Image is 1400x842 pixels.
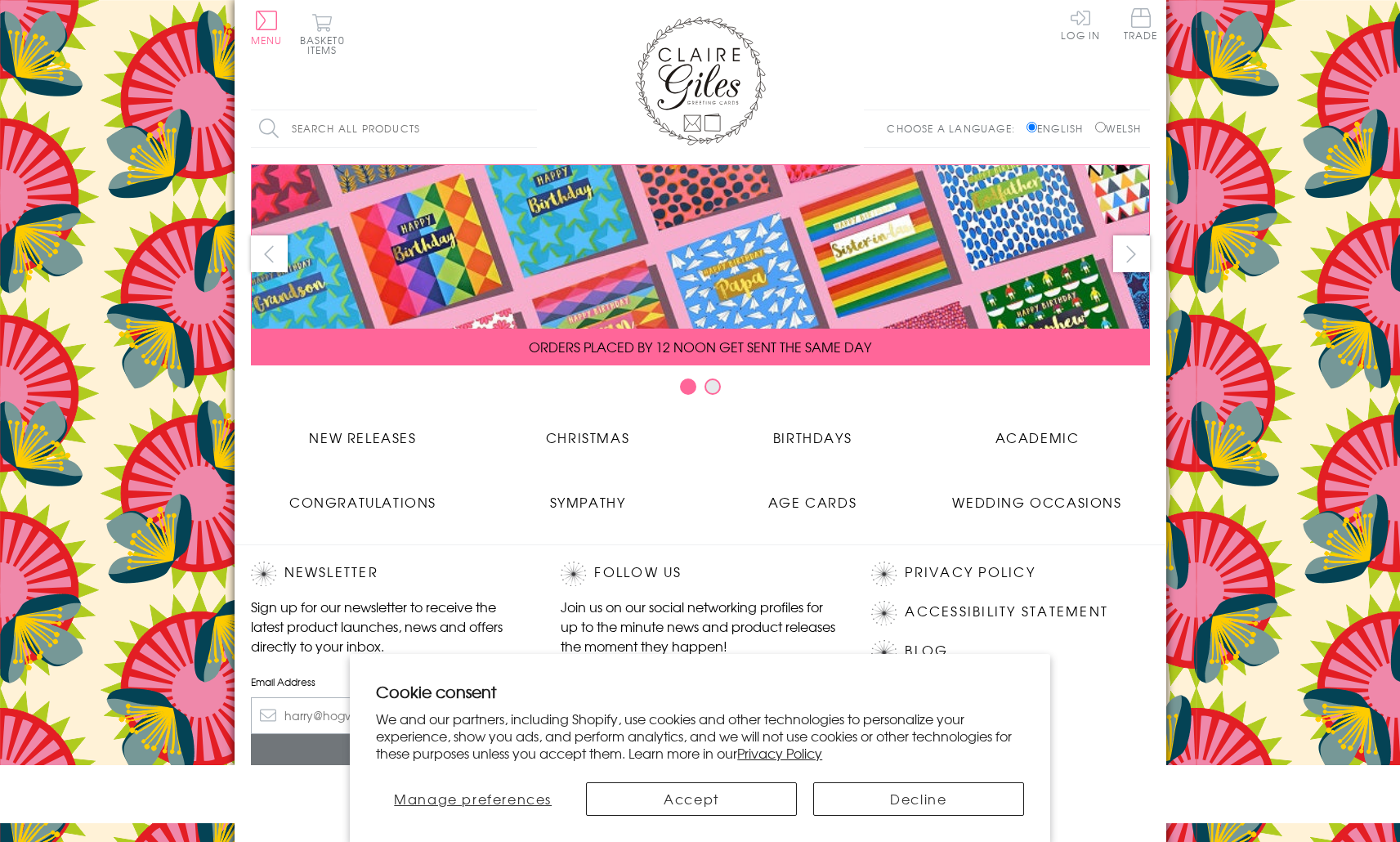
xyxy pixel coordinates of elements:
[813,782,1024,816] button: Decline
[680,378,696,395] button: Carousel Page 1 (Current Slide)
[561,562,839,586] h2: Follow Us
[521,110,537,147] input: Search
[309,428,416,447] span: New Releases
[561,597,839,656] p: Join us on our social networking profiles for up to the minute news and product releases the mome...
[251,33,283,47] span: Menu
[289,492,436,512] span: Congratulations
[995,428,1080,447] span: Academic
[1113,235,1150,272] button: next
[251,480,476,512] a: Congratulations
[704,378,721,395] button: Carousel Page 2
[394,789,552,808] span: Manage preferences
[1027,122,1037,132] input: English
[700,480,925,512] a: Age Cards
[376,782,570,816] button: Manage preferences
[1061,8,1100,40] a: Log In
[952,492,1121,512] span: Wedding Occasions
[586,782,797,816] button: Accept
[251,674,529,689] label: Email Address
[700,415,925,447] a: Birthdays
[251,235,288,272] button: prev
[251,697,529,734] input: harry@hogwarts.edu
[887,121,1023,136] p: Choose a language:
[476,480,700,512] a: Sympathy
[251,415,476,447] a: New Releases
[376,710,1024,761] p: We and our partners, including Shopify, use cookies and other technologies to personalize your ex...
[925,415,1150,447] a: Academic
[905,562,1035,584] a: Privacy Policy
[1124,8,1158,40] span: Trade
[905,640,948,662] a: Blog
[773,428,852,447] span: Birthdays
[251,562,529,586] h2: Newsletter
[251,378,1150,403] div: Carousel Pagination
[737,743,822,763] a: Privacy Policy
[251,110,537,147] input: Search all products
[925,480,1150,512] a: Wedding Occasions
[1027,121,1091,136] label: English
[905,601,1108,623] a: Accessibility Statement
[251,597,529,656] p: Sign up for our newsletter to receive the latest product launches, news and offers directly to yo...
[476,415,700,447] a: Christmas
[1095,121,1142,136] label: Welsh
[550,492,626,512] span: Sympathy
[1124,8,1158,43] a: Trade
[546,428,629,447] span: Christmas
[251,734,529,771] input: Subscribe
[529,337,871,356] span: ORDERS PLACED BY 12 NOON GET SENT THE SAME DAY
[1095,122,1106,132] input: Welsh
[376,680,1024,703] h2: Cookie consent
[307,33,345,57] span: 0 items
[251,11,283,45] button: Menu
[635,16,766,146] img: Claire Giles Greetings Cards
[300,13,345,55] button: Basket0 items
[768,492,857,512] span: Age Cards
